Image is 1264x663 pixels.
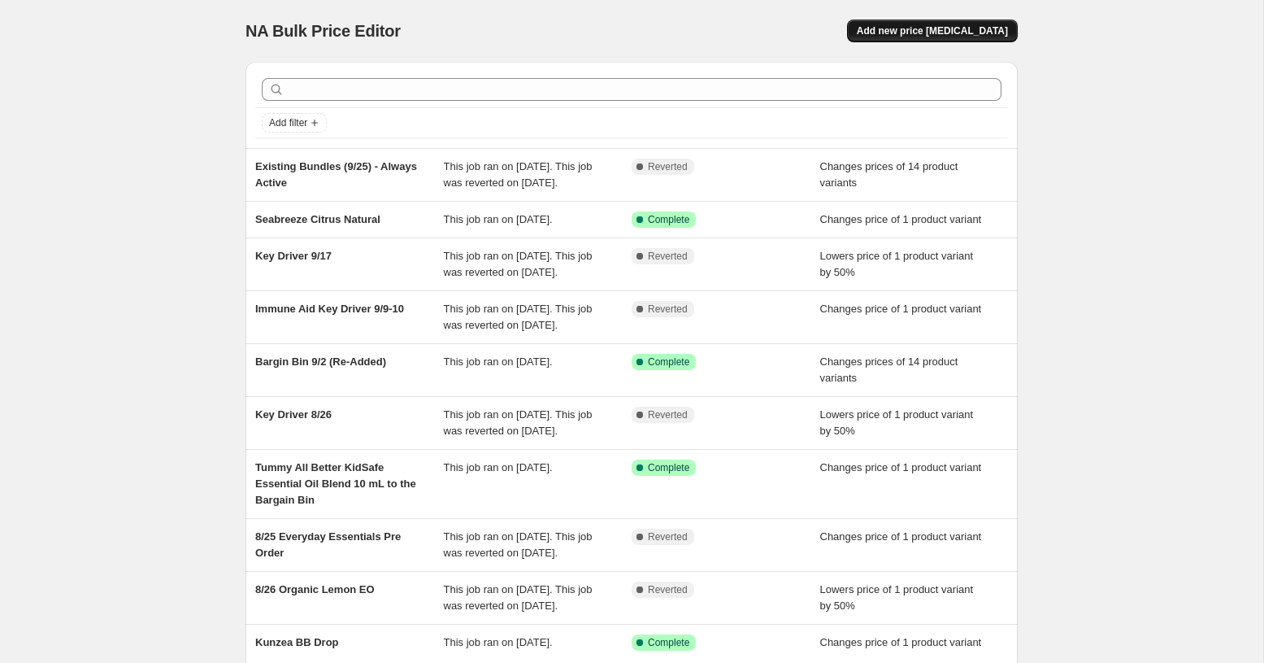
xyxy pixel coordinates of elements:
[444,355,553,368] span: This job ran on [DATE].
[444,530,593,559] span: This job ran on [DATE]. This job was reverted on [DATE].
[820,303,982,315] span: Changes price of 1 product variant
[444,160,593,189] span: This job ran on [DATE]. This job was reverted on [DATE].
[820,213,982,225] span: Changes price of 1 product variant
[648,160,688,173] span: Reverted
[255,160,417,189] span: Existing Bundles (9/25) - Always Active
[255,530,401,559] span: 8/25 Everyday Essentials Pre Order
[444,583,593,612] span: This job ran on [DATE]. This job was reverted on [DATE].
[255,583,375,595] span: 8/26 Organic Lemon EO
[820,636,982,648] span: Changes price of 1 product variant
[648,355,689,369] span: Complete
[255,355,386,368] span: Bargin Bin 9/2 (Re-Added)
[820,408,974,437] span: Lowers price of 1 product variant by 50%
[648,461,689,474] span: Complete
[255,636,339,648] span: Kunzea BB Drop
[444,303,593,331] span: This job ran on [DATE]. This job was reverted on [DATE].
[444,213,553,225] span: This job ran on [DATE].
[857,24,1008,37] span: Add new price [MEDICAL_DATA]
[648,250,688,263] span: Reverted
[847,20,1018,42] button: Add new price [MEDICAL_DATA]
[820,355,958,384] span: Changes prices of 14 product variants
[255,250,332,262] span: Key Driver 9/17
[269,116,307,129] span: Add filter
[444,461,553,473] span: This job ran on [DATE].
[444,636,553,648] span: This job ran on [DATE].
[648,636,689,649] span: Complete
[820,461,982,473] span: Changes price of 1 product variant
[648,213,689,226] span: Complete
[648,408,688,421] span: Reverted
[255,303,404,315] span: Immune Aid Key Driver 9/9-10
[255,213,380,225] span: Seabreeze Citrus Natural
[820,530,982,543] span: Changes price of 1 product variant
[444,408,593,437] span: This job ran on [DATE]. This job was reverted on [DATE].
[255,461,416,506] span: Tummy All Better KidSafe Essential Oil Blend 10 mL to the Bargain Bin
[820,583,974,612] span: Lowers price of 1 product variant by 50%
[245,22,401,40] span: NA Bulk Price Editor
[444,250,593,278] span: This job ran on [DATE]. This job was reverted on [DATE].
[262,113,327,133] button: Add filter
[648,530,688,543] span: Reverted
[255,408,332,421] span: Key Driver 8/26
[820,160,958,189] span: Changes prices of 14 product variants
[820,250,974,278] span: Lowers price of 1 product variant by 50%
[648,583,688,596] span: Reverted
[648,303,688,316] span: Reverted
